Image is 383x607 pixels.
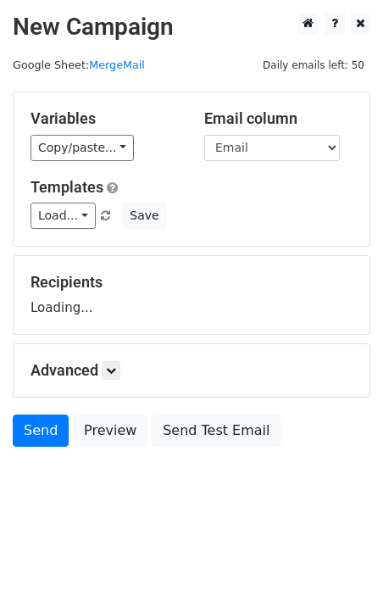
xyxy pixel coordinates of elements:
[31,109,179,128] h5: Variables
[31,203,96,229] a: Load...
[31,361,352,380] h5: Advanced
[89,58,145,71] a: MergeMail
[31,135,134,161] a: Copy/paste...
[73,415,147,447] a: Preview
[31,178,103,196] a: Templates
[204,109,352,128] h5: Email column
[13,415,69,447] a: Send
[257,58,370,71] a: Daily emails left: 50
[31,273,352,292] h5: Recipients
[13,13,370,42] h2: New Campaign
[13,58,145,71] small: Google Sheet:
[31,273,352,317] div: Loading...
[152,415,280,447] a: Send Test Email
[257,56,370,75] span: Daily emails left: 50
[122,203,166,229] button: Save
